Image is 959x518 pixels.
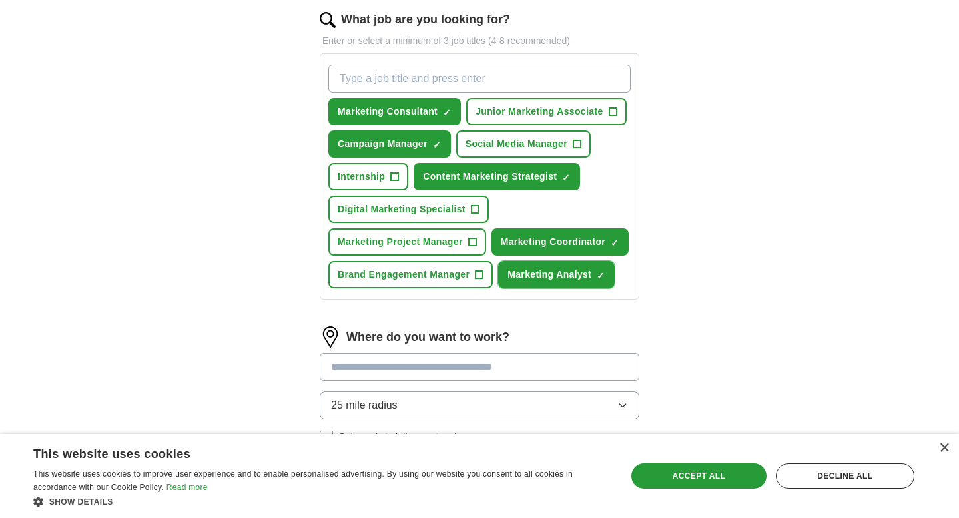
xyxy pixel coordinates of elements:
label: What job are you looking for? [341,11,510,29]
button: Marketing Coordinator✓ [491,228,629,256]
span: Marketing Coordinator [501,235,605,249]
span: This website uses cookies to improve user experience and to enable personalised advertising. By u... [33,469,573,492]
span: Show details [49,497,113,507]
span: ✓ [562,172,570,183]
span: ✓ [443,107,451,118]
span: Marketing Analyst [507,268,591,282]
label: Where do you want to work? [346,328,509,346]
div: Decline all [776,463,914,489]
img: search.png [320,12,336,28]
button: Marketing Project Manager [328,228,486,256]
span: Digital Marketing Specialist [338,202,466,216]
span: Junior Marketing Associate [476,105,603,119]
input: Only apply to fully remote roles [320,431,333,444]
span: Content Marketing Strategist [423,170,557,184]
span: ✓ [597,270,605,281]
button: Brand Engagement Manager [328,261,493,288]
button: Content Marketing Strategist✓ [414,163,580,190]
span: Marketing Project Manager [338,235,463,249]
a: Read more, opens a new window [166,483,208,492]
span: Internship [338,170,385,184]
button: Marketing Consultant✓ [328,98,461,125]
span: Brand Engagement Manager [338,268,470,282]
div: Close [939,443,949,453]
input: Type a job title and press enter [328,65,631,93]
p: Enter or select a minimum of 3 job titles (4-8 recommended) [320,34,639,48]
button: 25 mile radius [320,391,639,419]
button: Social Media Manager [456,130,591,158]
button: Internship [328,163,408,190]
button: Marketing Analyst✓ [498,261,615,288]
span: Only apply to fully remote roles [338,430,466,444]
span: 25 mile radius [331,397,398,413]
button: Digital Marketing Specialist [328,196,489,223]
div: Show details [33,495,609,508]
button: Campaign Manager✓ [328,130,451,158]
span: ✓ [611,238,619,248]
div: Accept all [631,463,767,489]
span: Campaign Manager [338,137,428,151]
div: This website uses cookies [33,442,576,462]
span: ✓ [433,140,441,150]
span: Marketing Consultant [338,105,438,119]
img: location.png [320,326,341,348]
button: Junior Marketing Associate [466,98,626,125]
span: Social Media Manager [466,137,567,151]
